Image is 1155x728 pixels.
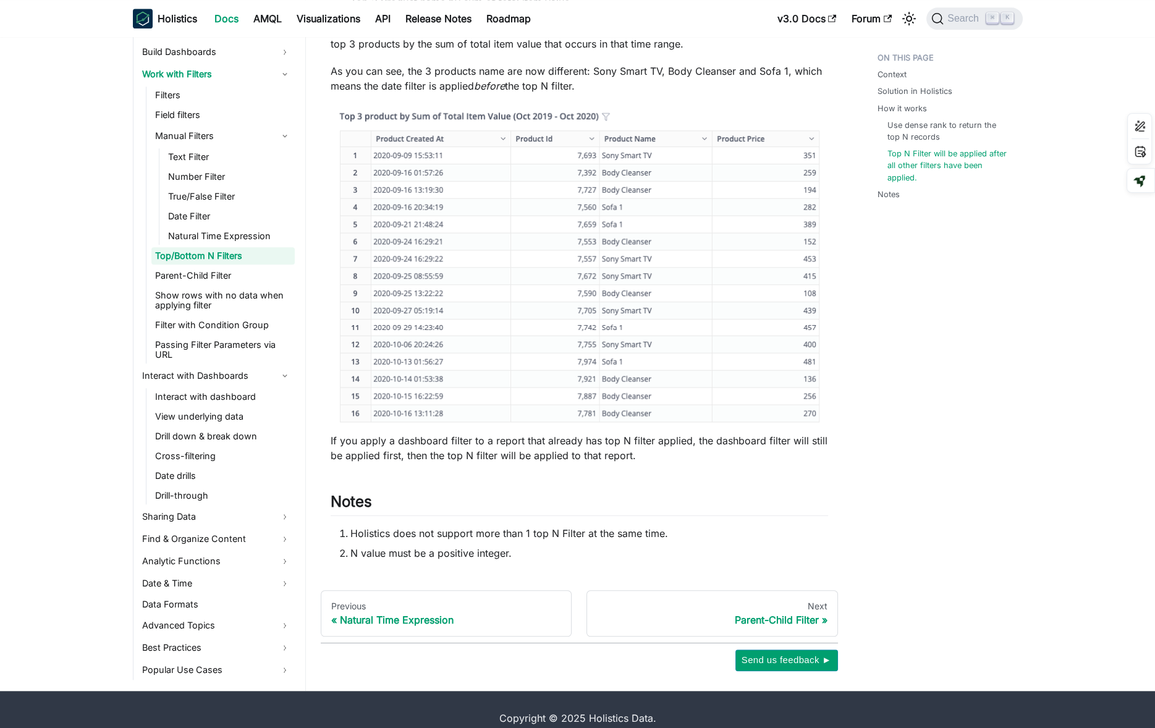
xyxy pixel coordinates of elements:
[770,9,844,28] a: v3.0 Docs
[164,148,295,166] a: Text Filter
[138,507,295,527] a: Sharing Data
[138,596,295,613] a: Data Formats
[878,69,907,80] a: Context
[887,119,1010,143] a: Use dense rank to return the top N records
[246,9,289,28] a: AMQL
[138,616,295,635] a: Advanced Topics
[479,9,538,28] a: Roadmap
[138,660,295,680] a: Popular Use Cases
[158,11,197,26] b: Holistics
[164,168,295,185] a: Number Filter
[151,336,295,363] a: Passing Filter Parameters via URL
[138,574,295,593] a: Date & Time
[321,590,572,637] a: PreviousNatural Time Expression
[899,9,919,28] button: Switch between dark and light mode (currently light mode)
[151,287,295,314] a: Show rows with no data when applying filter
[586,590,838,637] a: NextParent-Child Filter
[321,590,838,637] nav: Docs pages
[151,447,295,465] a: Cross-filtering
[164,227,295,245] a: Natural Time Expression
[597,601,827,612] div: Next
[878,85,952,97] a: Solution in Holistics
[289,9,368,28] a: Visualizations
[207,9,246,28] a: Docs
[878,103,927,114] a: How it works
[331,493,828,516] h2: Notes
[597,614,827,626] div: Parent-Child Filter
[151,267,295,284] a: Parent-Child Filter
[331,64,828,93] p: As you can see, the 3 products name are now different: Sony Smart TV, Body Cleanser and Sofa 1, w...
[944,13,986,24] span: Search
[138,529,295,549] a: Find & Organize Content
[151,467,295,485] a: Date drills
[350,526,828,541] li: Holistics does not support more than 1 top N Filter at the same time.
[185,711,971,726] div: Copyright © 2025 Holistics Data.
[138,64,295,84] a: Work with Filters
[986,12,999,23] kbd: ⌘
[151,126,295,146] a: Manual Filters
[878,188,900,200] a: Notes
[151,87,295,104] a: Filters
[398,9,479,28] a: Release Notes
[350,546,828,561] li: N value must be a positive integer.
[151,106,295,124] a: Field filters
[151,388,295,405] a: Interact with dashboard
[1001,12,1013,23] kbd: K
[164,208,295,225] a: Date Filter
[138,366,295,386] a: Interact with Dashboards
[151,316,295,334] a: Filter with Condition Group
[742,652,832,668] span: Send us feedback ►
[151,428,295,445] a: Drill down & break down
[331,433,828,463] p: If you apply a dashboard filter to a report that already has top N filter applied, the dashboard ...
[151,408,295,425] a: View underlying data
[138,551,295,571] a: Analytic Functions
[164,188,295,205] a: True/False Filter
[474,80,505,92] em: before
[138,638,295,658] a: Best Practices
[138,42,295,62] a: Build Dashboards
[368,9,398,28] a: API
[926,7,1022,30] button: Search (Command+K)
[331,614,562,626] div: Natural Time Expression
[331,601,562,612] div: Previous
[151,487,295,504] a: Drill-through
[735,650,838,671] button: Send us feedback ►
[151,247,295,265] a: Top/Bottom N Filters
[133,9,197,28] a: HolisticsHolistics
[844,9,899,28] a: Forum
[133,9,153,28] img: Holistics
[887,148,1010,184] a: Top N Filter will be applied after all other filters have been applied.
